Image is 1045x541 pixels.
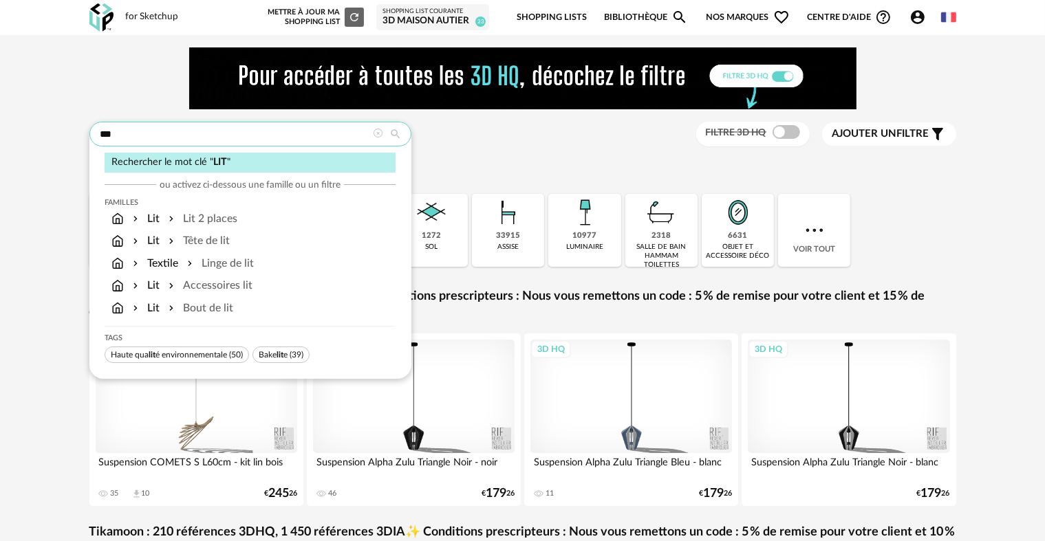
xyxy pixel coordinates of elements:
img: svg+xml;base64,PHN2ZyB3aWR0aD0iMTYiIGhlaWdodD0iMTciIHZpZXdCb3g9IjAgMCAxNiAxNyIgZmlsbD0ibm9uZSIgeG... [111,256,124,272]
div: € 26 [917,489,950,498]
span: Filter icon [929,126,946,142]
div: Tags [105,333,396,343]
div: Mettre à jour ma Shopping List [265,8,364,27]
a: BibliothèqueMagnify icon [604,1,688,34]
span: Haute qua é environnementale [111,351,227,359]
span: Download icon [131,489,142,499]
div: 6631 [729,231,748,241]
div: Lit [130,278,160,294]
a: 3D HQ Suspension Alpha Zulu Triangle Bleu - blanc 11 €17926 [524,333,739,506]
span: Centre d'aideHelp Circle Outline icon [807,9,892,25]
img: Miroir.png [720,194,757,231]
img: svg+xml;base64,PHN2ZyB3aWR0aD0iMTYiIGhlaWdodD0iMTciIHZpZXdCb3g9IjAgMCAxNiAxNyIgZmlsbD0ibm9uZSIgeG... [111,300,124,316]
img: Salle%20de%20bain.png [643,194,680,231]
span: filtre [832,127,929,141]
img: svg+xml;base64,PHN2ZyB3aWR0aD0iMTYiIGhlaWdodD0iMTYiIHZpZXdCb3g9IjAgMCAxNiAxNiIgZmlsbD0ibm9uZSIgeG... [130,211,141,227]
div: Shopping List courante [383,8,483,16]
span: Ajouter un [832,129,897,139]
img: svg+xml;base64,PHN2ZyB3aWR0aD0iMTYiIGhlaWdodD0iMTYiIHZpZXdCb3g9IjAgMCAxNiAxNiIgZmlsbD0ibm9uZSIgeG... [130,278,141,294]
img: svg+xml;base64,PHN2ZyB3aWR0aD0iMTYiIGhlaWdodD0iMTYiIHZpZXdCb3g9IjAgMCAxNiAxNiIgZmlsbD0ibm9uZSIgeG... [130,256,141,272]
div: Textile [130,256,178,272]
img: Luminaire.png [566,194,603,231]
img: svg+xml;base64,PHN2ZyB3aWR0aD0iMTYiIGhlaWdodD0iMTYiIHZpZXdCb3g9IjAgMCAxNiAxNiIgZmlsbD0ibm9uZSIgeG... [130,300,141,316]
span: 179 [486,489,506,498]
span: Bake e [259,351,288,359]
span: lit [277,351,283,359]
span: 245 [268,489,289,498]
div: 1272 [422,231,441,241]
span: 23 [475,16,486,27]
div: luminaire [566,243,603,252]
img: svg+xml;base64,PHN2ZyB3aWR0aD0iMTYiIGhlaWdodD0iMTYiIHZpZXdCb3g9IjAgMCAxNiAxNiIgZmlsbD0ibm9uZSIgeG... [130,233,141,249]
div: 10 [142,489,150,498]
div: € 26 [482,489,515,498]
span: 179 [703,489,724,498]
img: Sol.png [413,194,450,231]
span: Account Circle icon [909,9,926,25]
span: (50) [229,351,243,359]
span: 179 [921,489,942,498]
div: assise [497,243,519,252]
img: more.7b13dc1.svg [802,218,827,243]
span: Help Circle Outline icon [875,9,892,25]
span: Magnify icon [671,9,688,25]
div: Lit [130,300,160,316]
span: Account Circle icon [909,9,932,25]
a: RIF Luminaires : Découvrez 90 références 3DHQ😍 Conditions prescripteurs : Nous vous remettons un ... [89,289,956,321]
div: Lit [130,211,160,227]
div: Suspension Alpha Zulu Triangle Noir - blanc [748,453,950,481]
div: 10977 [572,231,596,241]
div: 33915 [496,231,520,241]
img: svg+xml;base64,PHN2ZyB3aWR0aD0iMTYiIGhlaWdodD0iMTciIHZpZXdCb3g9IjAgMCAxNiAxNyIgZmlsbD0ibm9uZSIgeG... [111,278,124,294]
div: 3D HQ [531,340,571,358]
span: lit [149,351,155,359]
div: sol [425,243,438,252]
div: objet et accessoire déco [706,243,770,261]
span: LIT [213,157,227,167]
div: Suspension Alpha Zulu Triangle Bleu - blanc [530,453,733,481]
div: € 26 [264,489,297,498]
a: Shopping List courante 3D maison autier 23 [383,8,483,27]
div: 2318 [651,231,671,241]
div: for Sketchup [126,11,179,23]
span: Refresh icon [348,13,360,21]
img: svg+xml;base64,PHN2ZyB3aWR0aD0iMTYiIGhlaWdodD0iMTciIHZpZXdCb3g9IjAgMCAxNiAxNyIgZmlsbD0ibm9uZSIgeG... [111,233,124,249]
div: salle de bain hammam toilettes [629,243,693,269]
div: 11 [546,489,554,498]
a: 3D HQ Suspension Alpha Zulu Triangle Noir - blanc €17926 [742,333,956,506]
div: Voir tout [778,194,850,267]
img: svg+xml;base64,PHN2ZyB3aWR0aD0iMTYiIGhlaWdodD0iMTciIHZpZXdCb3g9IjAgMCAxNiAxNyIgZmlsbD0ibm9uZSIgeG... [111,211,124,227]
span: ou activez ci-dessous une famille ou un filtre [160,179,341,191]
a: Shopping Lists [517,1,587,34]
div: Familles [105,198,396,208]
div: € 26 [699,489,732,498]
button: Ajouter unfiltre Filter icon [822,122,956,146]
div: 46 [328,489,336,498]
img: OXP [89,3,114,32]
span: Nos marques [706,1,790,34]
div: Suspension COMETS S L60cm - kit lin bois [96,453,298,481]
span: Filtre 3D HQ [706,128,766,137]
a: 3D HQ Suspension COMETS S L60cm - kit lin bois 35 Download icon 10 €24526 [89,333,304,506]
img: fr [941,10,956,25]
span: Heart Outline icon [773,9,790,25]
div: 3D HQ [748,340,788,358]
img: Assise.png [490,194,527,231]
span: (39) [290,351,303,359]
div: 3D maison autier [383,15,483,27]
div: Rechercher le mot clé " " [105,153,396,173]
img: FILTRE%20HQ%20NEW_V1%20(4).gif [189,47,857,109]
div: Suspension Alpha Zulu Triangle Noir - noir [313,453,515,481]
a: 3D HQ Suspension Alpha Zulu Triangle Noir - noir 46 €17926 [307,333,521,506]
div: Lit [130,233,160,249]
div: 35 [111,489,119,498]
